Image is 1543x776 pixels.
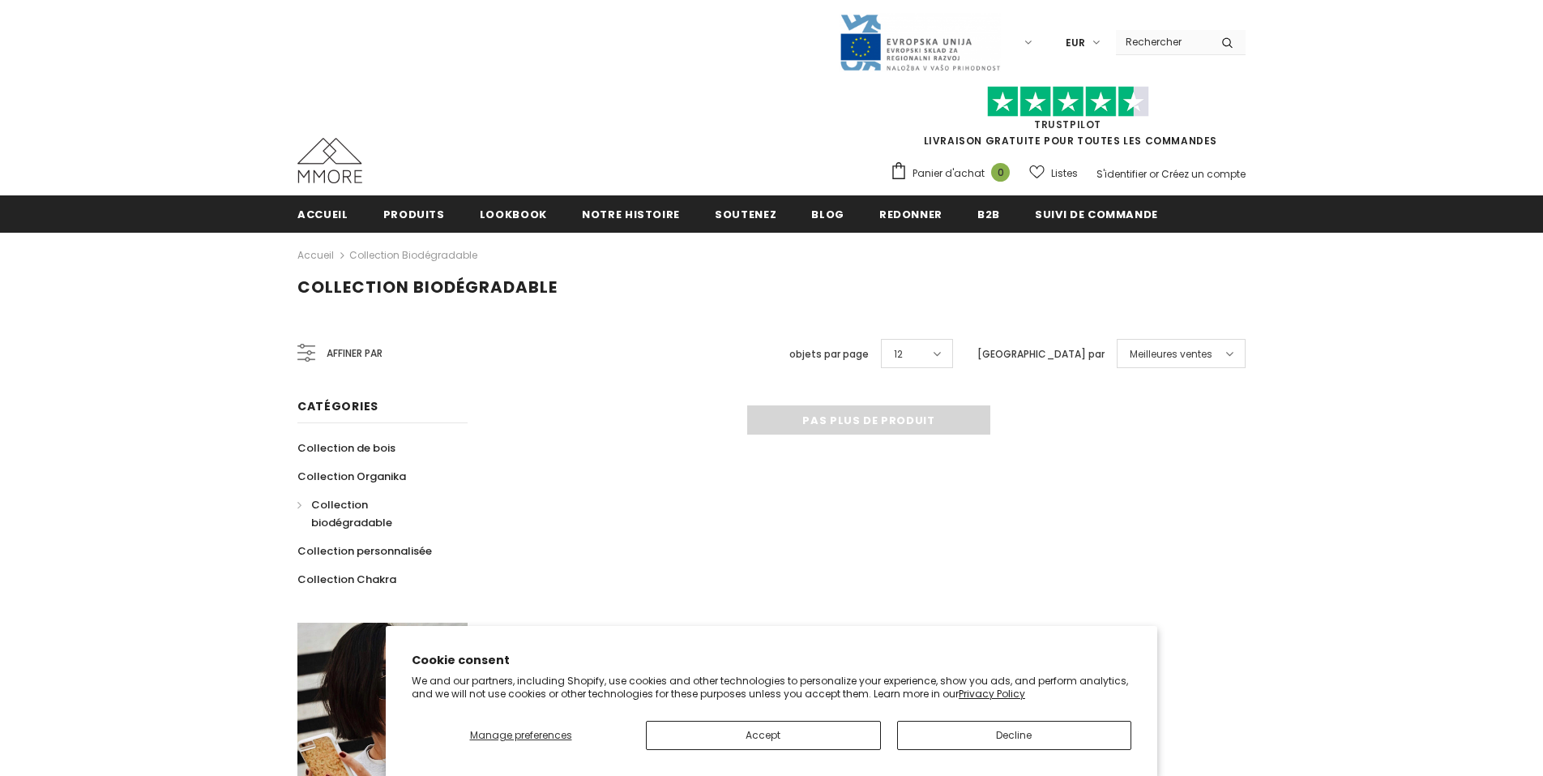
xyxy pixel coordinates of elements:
input: Search Site [1116,30,1209,54]
img: Faites confiance aux étoiles pilotes [987,86,1149,118]
button: Accept [646,721,881,750]
button: Manage preferences [412,721,630,750]
span: Blog [811,207,844,222]
span: B2B [977,207,1000,222]
span: Suivi de commande [1035,207,1158,222]
span: Manage preferences [470,728,572,742]
span: EUR [1066,35,1085,51]
span: Affiner par [327,345,383,362]
span: or [1149,167,1159,181]
span: Notre histoire [582,207,680,222]
img: Javni Razpis [839,13,1001,72]
span: Collection personnalisée [297,543,432,559]
a: S'identifier [1096,167,1147,181]
a: Créez un compte [1161,167,1246,181]
a: Javni Razpis [839,35,1001,49]
span: Meilleures ventes [1130,346,1212,362]
label: objets par page [789,346,869,362]
span: Panier d'achat [913,165,985,182]
span: Redonner [879,207,942,222]
span: Lookbook [480,207,547,222]
span: LIVRAISON GRATUITE POUR TOUTES LES COMMANDES [890,93,1246,148]
a: Blog [811,195,844,232]
a: Privacy Policy [959,687,1025,701]
span: 12 [894,346,903,362]
img: Cas MMORE [297,138,362,183]
a: Redonner [879,195,942,232]
h2: Cookie consent [412,652,1131,669]
span: Collection de bois [297,440,395,456]
a: TrustPilot [1034,118,1101,131]
span: Catégories [297,398,378,414]
a: Listes [1029,159,1078,187]
a: soutenez [715,195,776,232]
span: Listes [1051,165,1078,182]
span: soutenez [715,207,776,222]
a: Notre histoire [582,195,680,232]
span: Collection biodégradable [297,276,558,298]
span: Accueil [297,207,348,222]
a: Accueil [297,195,348,232]
a: Lookbook [480,195,547,232]
p: We and our partners, including Shopify, use cookies and other technologies to personalize your ex... [412,675,1131,700]
a: B2B [977,195,1000,232]
span: 0 [991,163,1010,182]
button: Decline [897,721,1132,750]
span: Produits [383,207,445,222]
a: Collection de bois [297,434,395,462]
a: Suivi de commande [1035,195,1158,232]
a: Collection Organika [297,462,406,491]
span: Collection Organika [297,469,406,484]
a: Accueil [297,246,334,265]
a: Collection biodégradable [297,491,450,537]
span: Collection biodégradable [311,497,392,530]
a: Collection biodégradable [349,248,477,262]
a: Collection Chakra [297,565,396,594]
label: [GEOGRAPHIC_DATA] par [977,346,1105,362]
a: Collection personnalisée [297,537,432,565]
a: Panier d'achat 0 [890,161,1018,186]
a: Produits [383,195,445,232]
span: Collection Chakra [297,572,396,587]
